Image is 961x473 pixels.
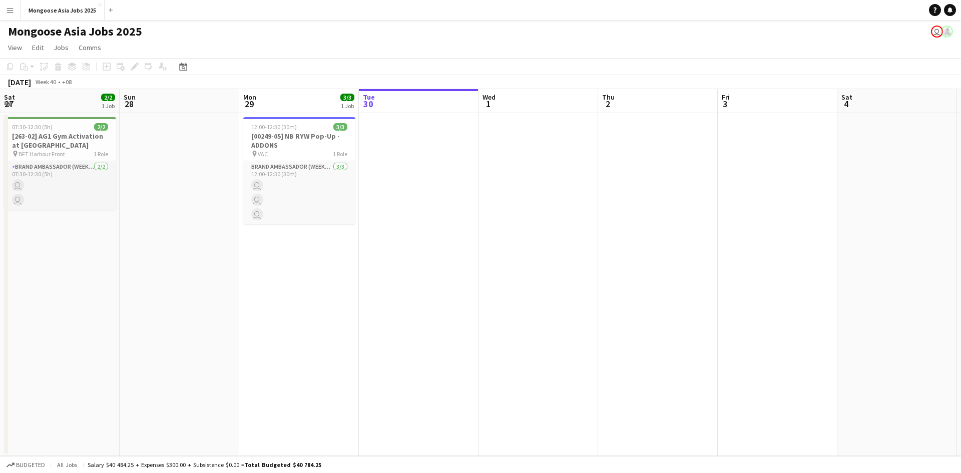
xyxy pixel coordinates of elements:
span: BFT Harbour Front [19,150,65,158]
span: Sat [841,93,852,102]
h1: Mongoose Asia Jobs 2025 [8,24,142,39]
span: Jobs [54,43,69,52]
span: Budgeted [16,461,45,468]
h3: [263-02] AG1 Gym Activation at [GEOGRAPHIC_DATA] [4,132,116,150]
span: View [8,43,22,52]
span: Mon [243,93,256,102]
div: 1 Job [341,102,354,110]
app-card-role: Brand Ambassador (weekend)2/207:30-12:30 (5h) [4,161,116,210]
span: Total Budgeted $40 784.25 [244,461,321,468]
span: Week 40 [33,78,58,86]
div: +08 [62,78,72,86]
span: VAC [258,150,268,158]
span: 3 [720,98,730,110]
div: Salary $40 484.25 + Expenses $300.00 + Subsistence $0.00 = [88,461,321,468]
span: Tue [363,93,375,102]
a: Comms [75,41,105,54]
span: All jobs [55,461,79,468]
button: Budgeted [5,459,47,470]
span: 29 [242,98,256,110]
span: Comms [79,43,101,52]
app-job-card: 07:30-12:30 (5h)2/2[263-02] AG1 Gym Activation at [GEOGRAPHIC_DATA] BFT Harbour Front1 RoleBrand ... [4,117,116,210]
div: [DATE] [8,77,31,87]
span: 1 [481,98,496,110]
span: 2/2 [101,94,115,101]
a: View [4,41,26,54]
span: 3/3 [340,94,354,101]
span: Thu [602,93,615,102]
a: Jobs [50,41,73,54]
div: 1 Job [102,102,115,110]
app-card-role: Brand Ambassador (weekday)3/312:00-12:30 (30m) [243,161,355,224]
span: 2 [601,98,615,110]
span: 2/2 [94,123,108,131]
app-job-card: 12:00-12:30 (30m)3/3[00249-05] NB RYW Pop-Up -ADDONS VAC1 RoleBrand Ambassador (weekday)3/312:00-... [243,117,355,224]
span: 4 [840,98,852,110]
span: Sat [4,93,15,102]
span: 1 Role [94,150,108,158]
h3: [00249-05] NB RYW Pop-Up -ADDONS [243,132,355,150]
app-user-avatar: Kristie Rodrigues [941,26,953,38]
span: 3/3 [333,123,347,131]
span: 27 [3,98,15,110]
span: 30 [361,98,375,110]
span: 1 Role [333,150,347,158]
span: Sun [124,93,136,102]
span: Fri [722,93,730,102]
span: 28 [122,98,136,110]
span: Wed [483,93,496,102]
span: 12:00-12:30 (30m) [251,123,297,131]
span: 07:30-12:30 (5h) [12,123,53,131]
span: Edit [32,43,44,52]
a: Edit [28,41,48,54]
button: Mongoose Asia Jobs 2025 [21,1,105,20]
app-user-avatar: SOE YAZAR HTUN [931,26,943,38]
